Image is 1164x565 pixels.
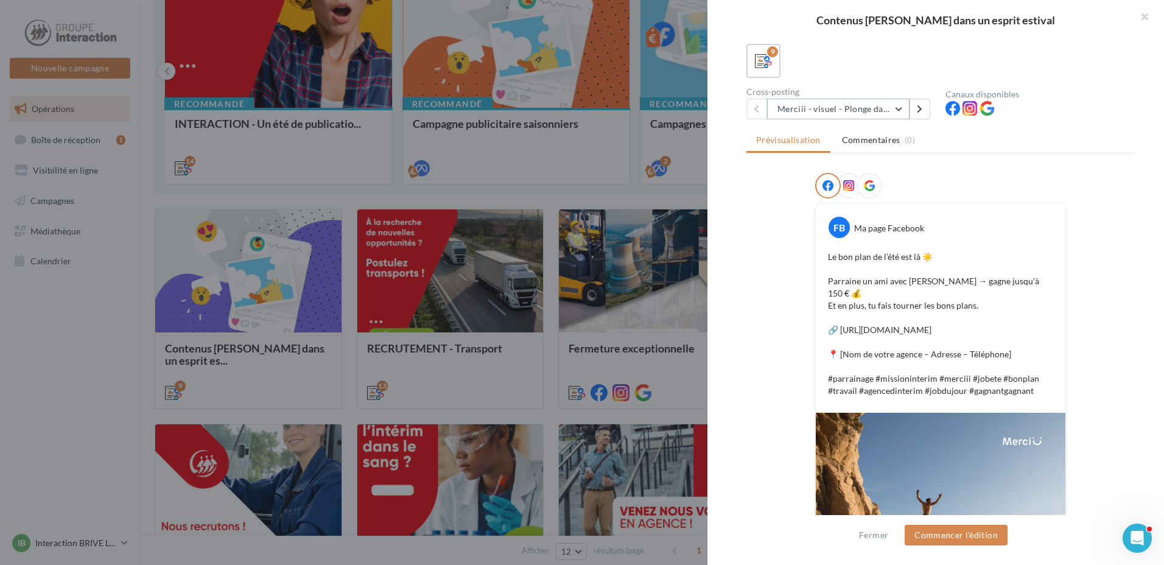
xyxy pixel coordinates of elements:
[905,135,915,145] span: (0)
[746,88,936,96] div: Cross-posting
[727,15,1145,26] div: Contenus [PERSON_NAME] dans un esprit estival
[905,525,1008,546] button: Commencer l'édition
[945,90,1135,99] div: Canaux disponibles
[828,251,1053,397] p: Le bon plan de l’été est là ☀️ Parraine un ami avec [PERSON_NAME] → gagne jusqu’à 150 € 💰 Et en p...
[767,46,778,57] div: 9
[767,99,910,119] button: Merciii - visuel - Plonge dans le grand bain !
[1123,524,1152,553] iframe: Intercom live chat
[854,222,924,234] div: Ma page Facebook
[829,217,850,238] div: FB
[854,528,893,542] button: Fermer
[842,134,900,146] span: Commentaires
